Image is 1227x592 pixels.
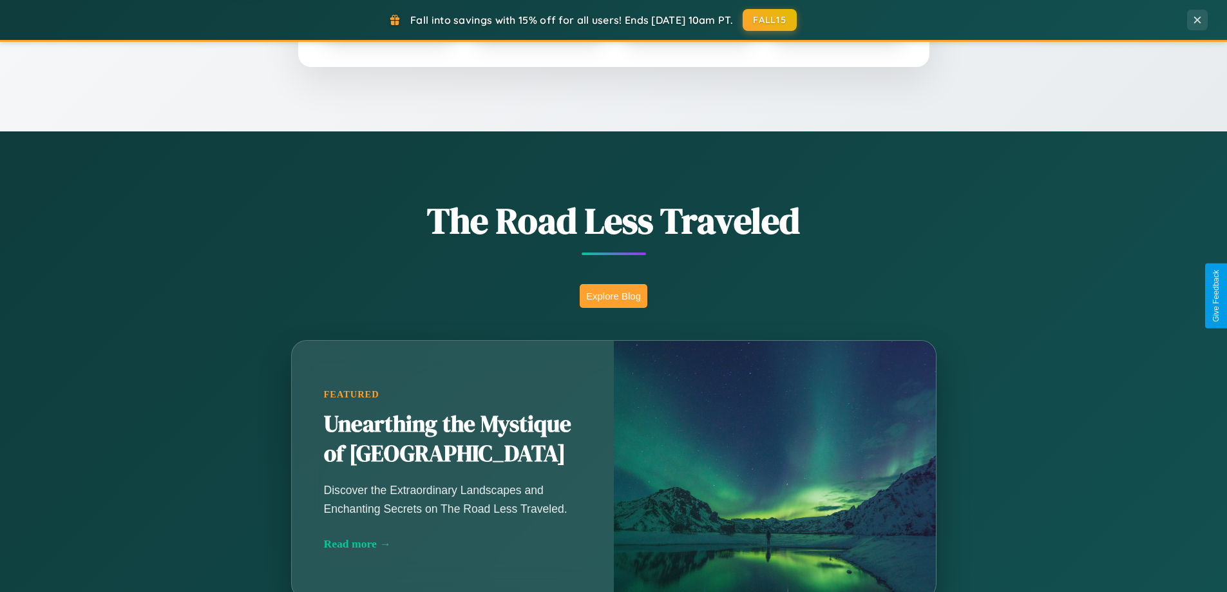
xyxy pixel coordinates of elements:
h2: Unearthing the Mystique of [GEOGRAPHIC_DATA] [324,410,582,469]
button: Explore Blog [580,284,647,308]
div: Give Feedback [1212,270,1221,322]
div: Featured [324,389,582,400]
h1: The Road Less Traveled [227,196,1000,245]
span: Fall into savings with 15% off for all users! Ends [DATE] 10am PT. [410,14,733,26]
div: Read more → [324,537,582,551]
button: FALL15 [743,9,797,31]
p: Discover the Extraordinary Landscapes and Enchanting Secrets on The Road Less Traveled. [324,481,582,517]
